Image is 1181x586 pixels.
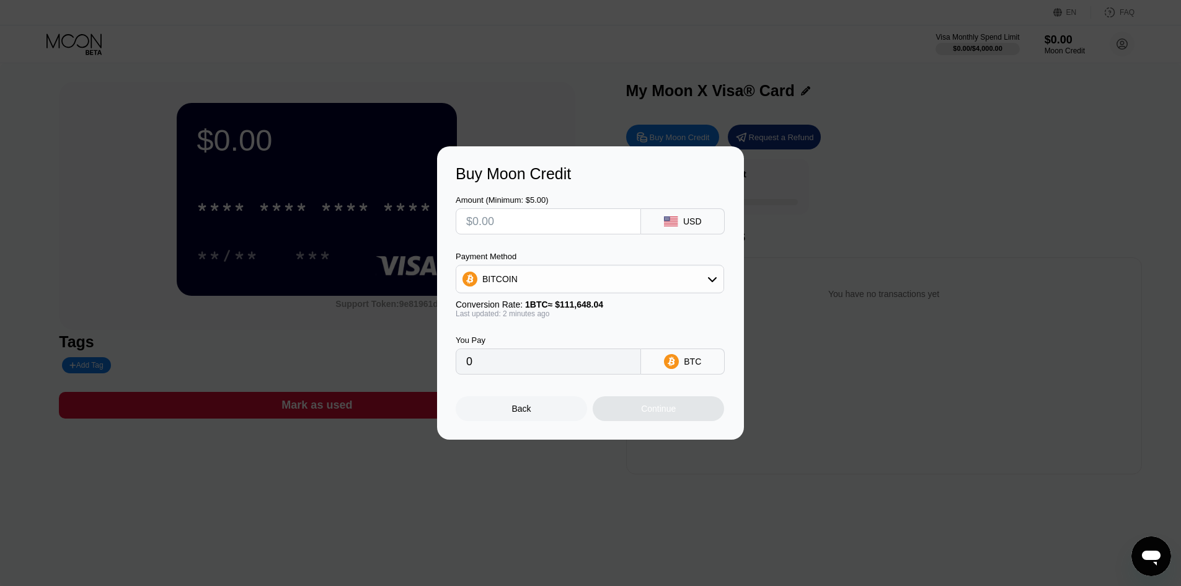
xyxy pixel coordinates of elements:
[456,300,724,309] div: Conversion Rate:
[482,274,518,284] div: BITCOIN
[684,357,701,366] div: BTC
[466,209,630,234] input: $0.00
[456,195,641,205] div: Amount (Minimum: $5.00)
[456,396,587,421] div: Back
[456,267,723,291] div: BITCOIN
[525,300,603,309] span: 1 BTC ≈ $111,648.04
[456,309,724,318] div: Last updated: 2 minutes ago
[512,404,531,414] div: Back
[456,335,641,345] div: You Pay
[683,216,702,226] div: USD
[1131,536,1171,576] iframe: Button to launch messaging window
[456,252,724,261] div: Payment Method
[456,165,725,183] div: Buy Moon Credit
